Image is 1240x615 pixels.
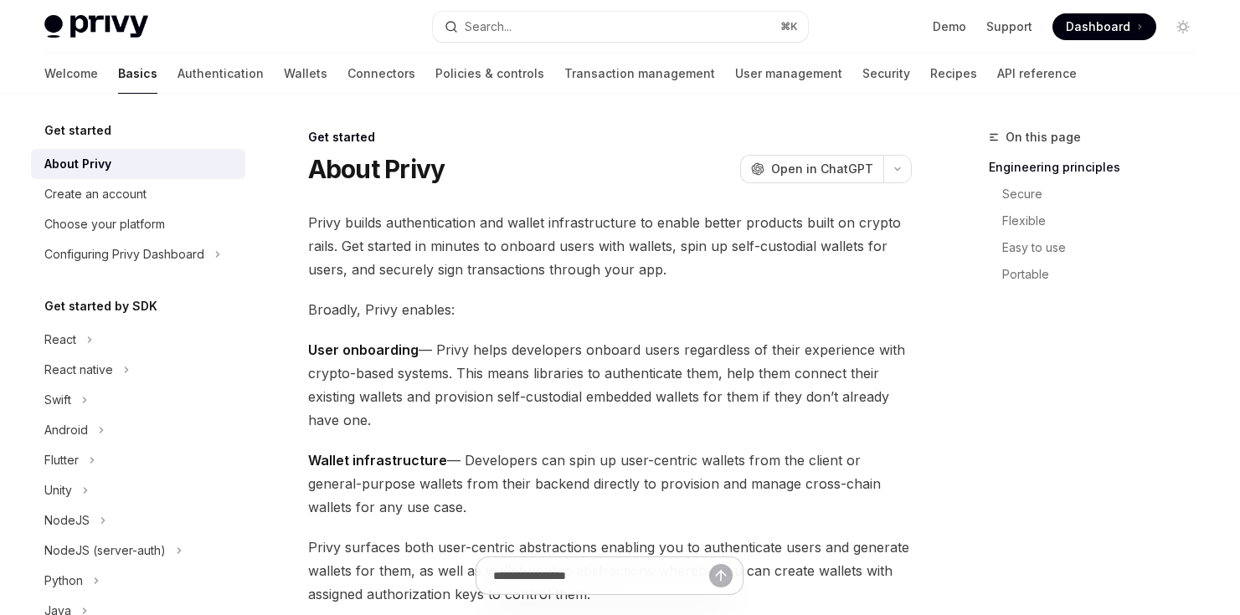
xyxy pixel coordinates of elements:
a: Policies & controls [435,54,544,94]
button: React native [31,355,245,385]
button: Toggle dark mode [1170,13,1196,40]
a: Connectors [347,54,415,94]
div: Swift [44,390,71,410]
span: Open in ChatGPT [771,161,873,177]
a: API reference [997,54,1077,94]
a: Support [986,18,1032,35]
a: Welcome [44,54,98,94]
button: Search...⌘K [433,12,808,42]
button: Python [31,566,245,596]
h5: Get started [44,120,111,141]
strong: User onboarding [308,341,419,358]
span: Privy surfaces both user-centric abstractions enabling you to authenticate users and generate wal... [308,536,912,606]
a: Basics [118,54,157,94]
div: Search... [465,17,512,37]
button: Send message [709,564,733,587]
a: Create an account [31,179,245,209]
div: About Privy [44,154,111,174]
button: Android [31,415,245,445]
h1: About Privy [308,154,445,184]
a: Portable [989,261,1210,288]
button: NodeJS (server-auth) [31,536,245,566]
strong: Wallet infrastructure [308,452,447,469]
button: Swift [31,385,245,415]
div: Create an account [44,184,147,204]
div: React [44,330,76,350]
div: React native [44,360,113,380]
span: Privy builds authentication and wallet infrastructure to enable better products built on crypto r... [308,211,912,281]
a: User management [735,54,842,94]
button: NodeJS [31,505,245,536]
a: Choose your platform [31,209,245,239]
a: Wallets [284,54,327,94]
button: React [31,325,245,355]
span: — Privy helps developers onboard users regardless of their experience with crypto-based systems. ... [308,338,912,432]
a: Easy to use [989,234,1210,261]
a: Transaction management [564,54,715,94]
div: Flutter [44,450,79,470]
span: Broadly, Privy enables: [308,298,912,321]
a: About Privy [31,149,245,179]
div: Get started [308,129,912,146]
input: Ask a question... [493,557,709,594]
div: Choose your platform [44,214,165,234]
div: Configuring Privy Dashboard [44,244,204,264]
img: light logo [44,15,148,38]
span: ⌘ K [780,20,798,33]
div: NodeJS [44,510,90,530]
a: Security [862,54,910,94]
button: Unity [31,475,245,505]
span: Dashboard [1066,18,1130,35]
a: Secure [989,181,1210,208]
a: Flexible [989,208,1210,234]
div: Android [44,420,88,440]
button: Configuring Privy Dashboard [31,239,245,269]
a: Authentication [178,54,264,94]
button: Open in ChatGPT [740,155,883,183]
div: Unity [44,480,72,500]
span: On this page [1006,127,1081,147]
div: Python [44,571,83,591]
h5: Get started by SDK [44,296,157,316]
button: Flutter [31,445,245,475]
div: NodeJS (server-auth) [44,541,166,561]
a: Engineering principles [989,154,1210,181]
a: Recipes [930,54,977,94]
span: — Developers can spin up user-centric wallets from the client or general-purpose wallets from the... [308,448,912,519]
a: Demo [933,18,966,35]
a: Dashboard [1052,13,1156,40]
